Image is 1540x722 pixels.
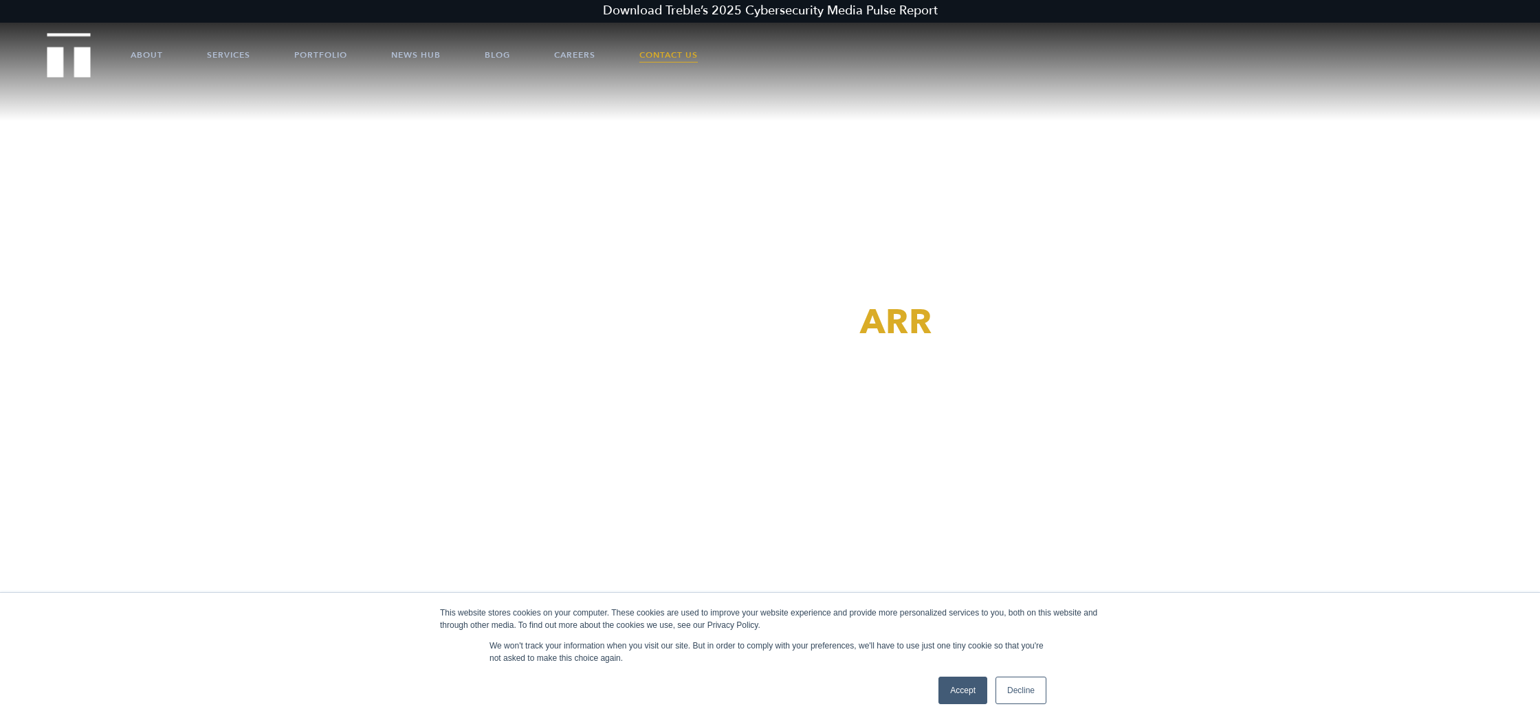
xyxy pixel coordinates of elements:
a: Portfolio [294,34,347,76]
a: Contact Us [639,34,698,76]
span: ARR [860,299,932,346]
img: Treble logo [47,33,91,77]
p: We won't track your information when you visit our site. But in order to comply with your prefere... [489,640,1050,664]
a: About [131,34,163,76]
a: Accept [938,677,987,704]
a: News Hub [391,34,441,76]
a: Services [207,34,250,76]
a: Decline [995,677,1046,704]
a: Careers [554,34,595,76]
a: Blog [485,34,510,76]
div: This website stores cookies on your computer. These cookies are used to improve your website expe... [440,607,1100,631]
